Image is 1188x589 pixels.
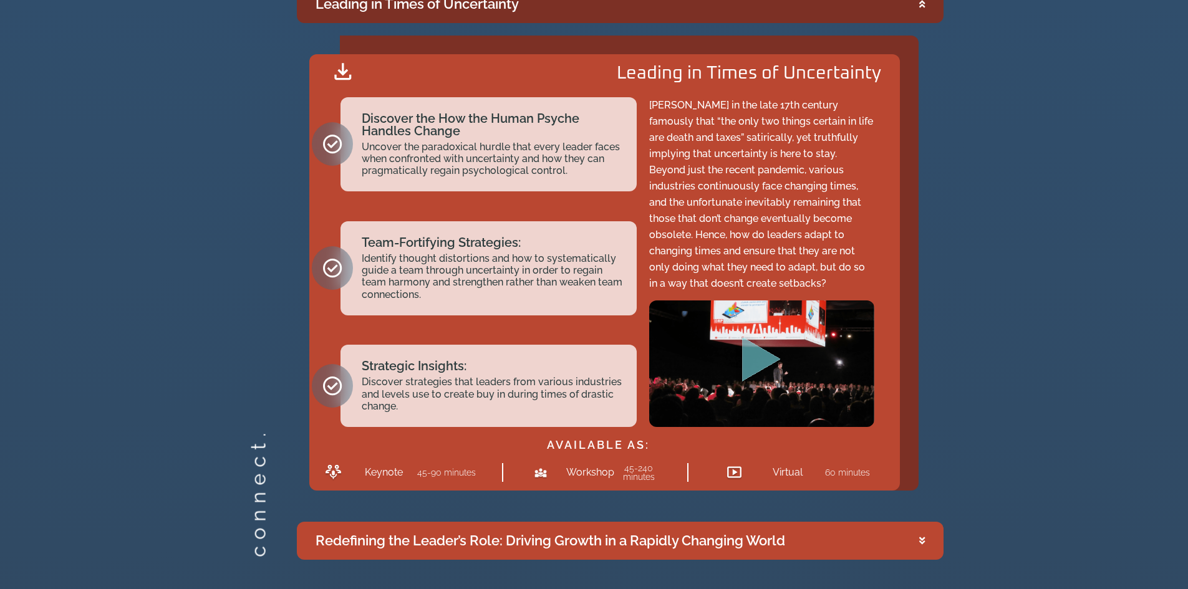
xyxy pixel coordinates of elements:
[362,360,624,372] h2: Strategic Insights:
[649,97,874,292] p: [PERSON_NAME] in the late 17th century famously that “the only two things certain in life are dea...
[362,236,624,249] h2: Team-Fortifying Strategies:
[297,522,944,560] summary: Redefining the Leader’s Role: Driving Growth in a Rapidly Changing World
[825,468,870,477] h2: 60 minutes
[316,530,785,551] div: Redefining the Leader’s Role: Driving Growth in a Rapidly Changing World
[623,463,655,482] a: 45-240 minutes
[736,337,786,391] div: Play Video
[362,112,624,137] h2: Discover the How the Human Psyche Handles Change
[362,376,624,412] h2: Discover strategies that leaders from various industries and levels use to create buy in during t...
[773,467,803,477] h2: Virtual
[248,536,268,557] h2: connect.
[365,467,403,477] h2: Keynote
[362,252,624,300] h2: Identify thought distortions and how to systematically guide a team through uncertainty in order ...
[417,468,476,477] h2: 45-90 minutes
[617,65,881,83] h2: Leading in Times of Uncertainty
[316,439,881,451] h2: AVAILABLE AS:
[566,467,602,477] h2: Workshop
[362,141,624,177] h2: Uncover the paradoxical hurdle that every leader faces when confronted with uncertainty and how t...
